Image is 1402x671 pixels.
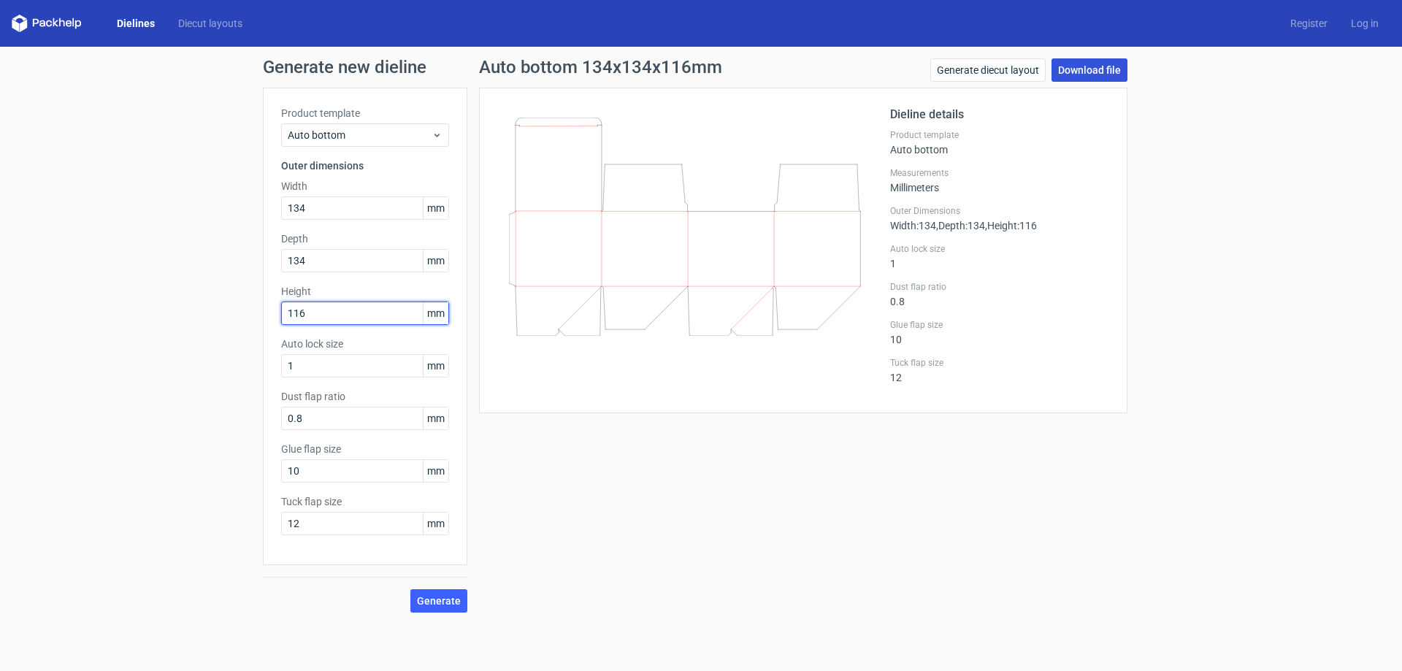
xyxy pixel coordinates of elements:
[281,494,449,509] label: Tuck flap size
[281,284,449,299] label: Height
[281,158,449,173] h3: Outer dimensions
[423,407,448,429] span: mm
[281,106,449,120] label: Product template
[890,319,1109,345] div: 10
[1279,16,1339,31] a: Register
[288,128,432,142] span: Auto bottom
[890,129,1109,141] label: Product template
[423,355,448,377] span: mm
[1051,58,1127,82] a: Download file
[890,220,936,231] span: Width : 134
[423,460,448,482] span: mm
[417,596,461,606] span: Generate
[890,243,1109,255] label: Auto lock size
[281,231,449,246] label: Depth
[281,337,449,351] label: Auto lock size
[166,16,254,31] a: Diecut layouts
[423,513,448,534] span: mm
[105,16,166,31] a: Dielines
[423,197,448,219] span: mm
[890,243,1109,269] div: 1
[423,302,448,324] span: mm
[890,106,1109,123] h2: Dieline details
[479,58,722,76] h1: Auto bottom 134x134x116mm
[281,389,449,404] label: Dust flap ratio
[890,357,1109,383] div: 12
[423,250,448,272] span: mm
[930,58,1046,82] a: Generate diecut layout
[890,167,1109,179] label: Measurements
[890,129,1109,156] div: Auto bottom
[281,442,449,456] label: Glue flap size
[890,167,1109,193] div: Millimeters
[281,179,449,193] label: Width
[936,220,985,231] span: , Depth : 134
[890,357,1109,369] label: Tuck flap size
[890,281,1109,307] div: 0.8
[890,281,1109,293] label: Dust flap ratio
[890,319,1109,331] label: Glue flap size
[985,220,1037,231] span: , Height : 116
[890,205,1109,217] label: Outer Dimensions
[410,589,467,613] button: Generate
[263,58,1139,76] h1: Generate new dieline
[1339,16,1390,31] a: Log in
